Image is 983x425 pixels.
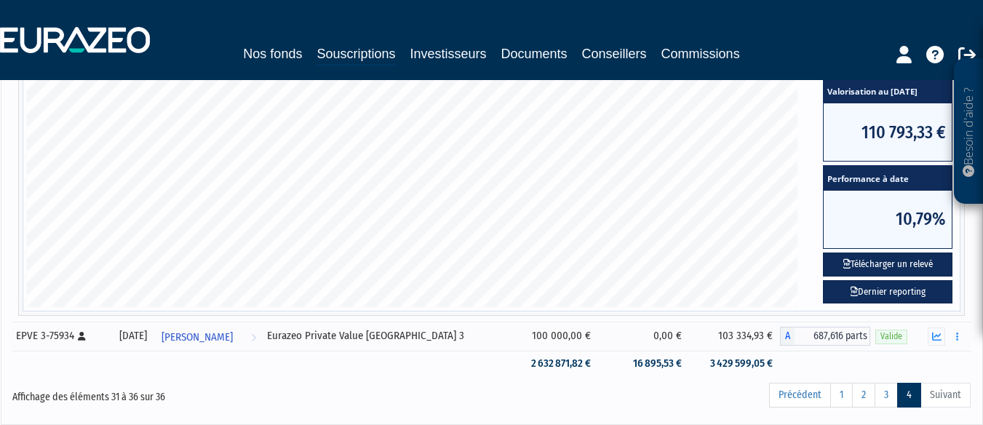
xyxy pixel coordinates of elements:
span: Performance à date [824,166,952,191]
span: Valorisation au [DATE] [824,79,952,104]
span: 687,616 parts [795,327,870,346]
td: 16 895,53 € [598,351,689,376]
a: 4 [897,383,921,408]
span: 10,79% [824,191,952,248]
td: 103 334,93 € [689,322,779,351]
a: 3 [875,383,898,408]
td: 100 000,00 € [512,322,598,351]
p: Besoin d'aide ? [960,66,977,197]
div: Affichage des éléments 31 à 36 sur 36 [12,381,399,405]
a: 1 [830,383,853,408]
div: Eurazeo Private Value [GEOGRAPHIC_DATA] 3 [267,328,506,343]
button: Télécharger un relevé [823,253,952,277]
span: 110 793,33 € [824,103,952,161]
td: 2 632 871,82 € [512,351,598,376]
a: 2 [852,383,875,408]
a: Nos fonds [243,44,302,64]
td: 0,00 € [598,322,689,351]
a: [PERSON_NAME] [156,322,262,351]
a: Conseillers [582,44,647,64]
a: Commissions [661,44,740,64]
a: Investisseurs [410,44,486,64]
span: Valide [875,330,907,343]
a: Dernier reporting [823,280,952,304]
a: Souscriptions [317,44,395,66]
span: [PERSON_NAME] [162,324,233,351]
a: Précédent [769,383,831,408]
td: 3 429 599,05 € [689,351,779,376]
i: [Français] Personne physique [78,332,86,341]
div: EPVE 3-75934 [16,328,106,343]
div: [DATE] [115,328,151,343]
i: Voir l'investisseur [251,324,256,351]
span: A [780,327,795,346]
a: Documents [501,44,568,64]
div: A - Eurazeo Private Value Europe 3 [780,327,870,346]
